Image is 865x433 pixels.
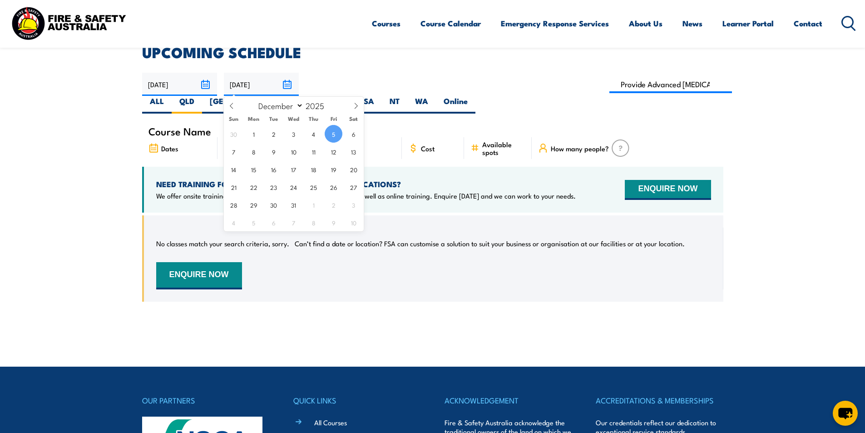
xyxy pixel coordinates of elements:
[325,160,342,178] span: December 19, 2025
[224,116,244,122] span: Sun
[445,394,572,407] h4: ACKNOWLEDGEMENT
[382,96,407,114] label: NT
[285,143,302,160] span: December 10, 2025
[794,11,822,35] a: Contact
[245,178,262,196] span: December 22, 2025
[156,191,576,200] p: We offer onsite training, training at our centres, multisite solutions as well as online training...
[325,196,342,214] span: January 2, 2026
[265,160,282,178] span: December 16, 2025
[305,214,322,231] span: January 8, 2026
[265,143,282,160] span: December 9, 2025
[156,179,576,189] h4: NEED TRAINING FOR LARGER GROUPS OR MULTIPLE LOCATIONS?
[293,394,420,407] h4: QUICK LINKS
[356,96,382,114] label: SA
[265,125,282,143] span: December 2, 2025
[225,160,242,178] span: December 14, 2025
[345,160,362,178] span: December 20, 2025
[224,73,299,96] input: To date
[245,214,262,231] span: January 5, 2026
[325,178,342,196] span: December 26, 2025
[305,160,322,178] span: December 18, 2025
[285,214,302,231] span: January 7, 2026
[285,125,302,143] span: December 3, 2025
[148,127,211,135] span: Course Name
[161,144,178,152] span: Dates
[305,196,322,214] span: January 1, 2026
[264,116,284,122] span: Tue
[305,125,322,143] span: December 4, 2025
[326,96,356,114] label: TAS
[244,116,264,122] span: Mon
[142,394,269,407] h4: OUR PARTNERS
[609,75,732,93] input: Search Course
[501,11,609,35] a: Emergency Response Services
[142,45,723,58] h2: UPCOMING SCHEDULE
[325,143,342,160] span: December 12, 2025
[833,401,858,426] button: chat-button
[142,73,217,96] input: From date
[325,214,342,231] span: January 9, 2026
[407,96,436,114] label: WA
[551,144,609,152] span: How many people?
[265,196,282,214] span: December 30, 2025
[305,178,322,196] span: December 25, 2025
[305,143,322,160] span: December 11, 2025
[345,214,362,231] span: January 10, 2026
[722,11,774,35] a: Learner Portal
[285,178,302,196] span: December 24, 2025
[245,160,262,178] span: December 15, 2025
[420,11,481,35] a: Course Calendar
[202,96,298,114] label: [GEOGRAPHIC_DATA]
[682,11,702,35] a: News
[345,196,362,214] span: January 3, 2026
[436,96,475,114] label: Online
[298,96,326,114] label: VIC
[625,180,711,200] button: ENQUIRE NOW
[285,160,302,178] span: December 17, 2025
[295,239,685,248] p: Can’t find a date or location? FSA can customise a solution to suit your business or organisation...
[245,196,262,214] span: December 29, 2025
[225,196,242,214] span: December 28, 2025
[324,116,344,122] span: Fri
[265,214,282,231] span: January 6, 2026
[344,116,364,122] span: Sat
[225,143,242,160] span: December 7, 2025
[225,125,242,143] span: November 30, 2025
[245,143,262,160] span: December 8, 2025
[284,116,304,122] span: Wed
[345,143,362,160] span: December 13, 2025
[304,116,324,122] span: Thu
[482,140,525,156] span: Available spots
[314,418,347,427] a: All Courses
[325,125,342,143] span: December 5, 2025
[629,11,662,35] a: About Us
[172,96,202,114] label: QLD
[142,96,172,114] label: ALL
[156,262,242,289] button: ENQUIRE NOW
[265,178,282,196] span: December 23, 2025
[372,11,400,35] a: Courses
[345,178,362,196] span: December 27, 2025
[285,196,302,214] span: December 31, 2025
[254,100,303,111] select: Month
[596,394,723,407] h4: ACCREDITATIONS & MEMBERSHIPS
[303,100,333,111] input: Year
[421,144,435,152] span: Cost
[225,214,242,231] span: January 4, 2026
[156,239,289,248] p: No classes match your search criteria, sorry.
[345,125,362,143] span: December 6, 2025
[225,178,242,196] span: December 21, 2025
[245,125,262,143] span: December 1, 2025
